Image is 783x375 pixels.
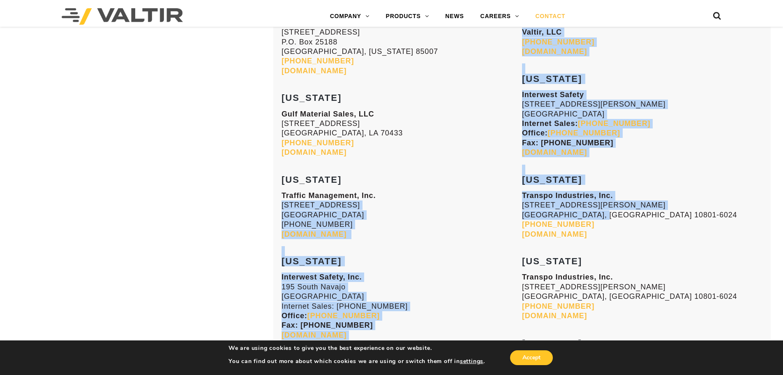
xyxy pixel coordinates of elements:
[522,74,582,84] strong: [US_STATE]
[282,175,342,185] strong: [US_STATE]
[282,139,354,147] a: [PHONE_NUMBER]
[522,28,562,36] strong: Valtir, LLC
[282,331,346,339] a: [DOMAIN_NAME]
[548,129,620,137] a: [PHONE_NUMBER]
[522,129,620,137] strong: Office:
[282,191,376,200] strong: Traffic Management, Inc.
[282,273,362,281] strong: Interwest Safety, Inc.
[522,90,762,158] p: [STREET_ADDRESS][PERSON_NAME] [GEOGRAPHIC_DATA]
[522,38,594,46] a: [PHONE_NUMBER]
[282,312,380,320] strong: Office:
[522,230,587,238] a: [DOMAIN_NAME]
[460,358,483,365] button: settings
[282,93,342,103] strong: [US_STATE]
[522,175,582,185] strong: [US_STATE]
[282,191,522,239] p: [STREET_ADDRESS] [GEOGRAPHIC_DATA] [PHONE_NUMBER]
[307,312,380,320] a: [PHONE_NUMBER]
[522,220,594,228] a: [PHONE_NUMBER]
[282,18,522,76] p: [STREET_ADDRESS] P.O. Box 25188 [GEOGRAPHIC_DATA], [US_STATE] 85007
[527,8,573,25] a: CONTACT
[282,109,522,158] p: [STREET_ADDRESS] [GEOGRAPHIC_DATA], LA 70433
[229,345,485,352] p: We are using cookies to give you the best experience on our website.
[522,302,594,310] a: [PHONE_NUMBER]
[522,91,584,99] strong: Interwest Safety
[282,67,346,75] a: [DOMAIN_NAME]
[62,8,183,25] img: Valtir
[522,338,582,348] strong: [US_STATE]
[510,350,553,365] button: Accept
[522,47,587,56] a: [DOMAIN_NAME]
[282,256,342,266] strong: [US_STATE]
[522,273,762,321] p: [STREET_ADDRESS][PERSON_NAME] [GEOGRAPHIC_DATA], [GEOGRAPHIC_DATA] 10801-6024
[437,8,472,25] a: NEWS
[282,230,346,238] a: [DOMAIN_NAME]
[522,139,613,147] strong: Fax: [PHONE_NUMBER]
[522,256,582,266] strong: [US_STATE]
[229,358,485,365] p: You can find out more about which cookies we are using or switch them off in .
[578,119,650,128] a: [PHONE_NUMBER]
[282,110,374,118] strong: Gulf Material Sales, LLC
[282,273,522,340] p: 195 South Navajo [GEOGRAPHIC_DATA] Internet Sales: [PHONE_NUMBER]
[378,8,437,25] a: PRODUCTS
[522,148,587,156] a: [DOMAIN_NAME]
[472,8,527,25] a: CAREERS
[522,273,613,281] strong: Transpo Industries, Inc.
[522,191,613,200] strong: Transpo Industries, Inc.
[282,148,346,156] a: [DOMAIN_NAME]
[522,191,762,239] p: [STREET_ADDRESS][PERSON_NAME] [GEOGRAPHIC_DATA], [GEOGRAPHIC_DATA] 10801-6024
[322,8,378,25] a: COMPANY
[522,119,650,128] strong: Internet Sales:
[282,57,354,65] a: [PHONE_NUMBER]
[282,321,373,329] strong: Fax: [PHONE_NUMBER]
[522,312,587,320] a: [DOMAIN_NAME]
